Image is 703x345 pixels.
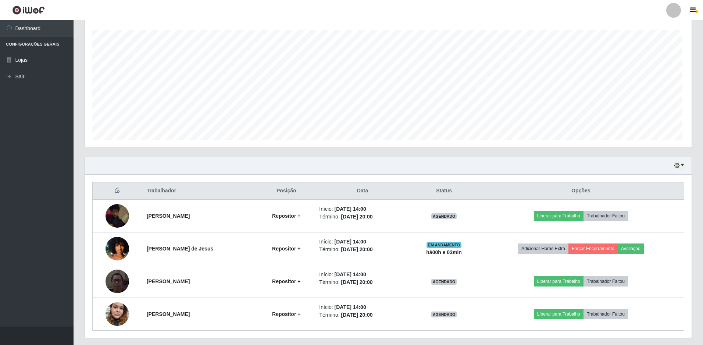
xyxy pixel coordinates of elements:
button: Trabalhador Faltou [584,211,628,221]
li: Início: [319,303,406,311]
time: [DATE] 20:00 [341,246,372,252]
th: Status [410,182,478,200]
img: CoreUI Logo [12,6,45,15]
strong: [PERSON_NAME] de Jesus [147,246,213,252]
strong: [PERSON_NAME] [147,311,190,317]
time: [DATE] 20:00 [341,279,372,285]
time: [DATE] 20:00 [341,214,372,220]
button: Liberar para Trabalho [534,211,584,221]
img: 1756311353314.jpeg [106,298,129,330]
li: Início: [319,238,406,246]
li: Início: [319,205,406,213]
button: Adicionar Horas Extra [518,243,568,254]
span: AGENDADO [431,213,457,219]
th: Opções [478,182,684,200]
img: 1749065164355.jpeg [106,228,129,270]
li: Término: [319,246,406,253]
strong: Repositor + [272,278,300,284]
img: 1754827271251.jpeg [106,260,129,302]
span: AGENDADO [431,279,457,285]
th: Trabalhador [142,182,258,200]
li: Término: [319,278,406,286]
button: Trabalhador Faltou [584,309,628,319]
li: Término: [319,213,406,221]
button: Avaliação [618,243,644,254]
strong: [PERSON_NAME] [147,278,190,284]
strong: Repositor + [272,246,300,252]
strong: Repositor + [272,311,300,317]
time: [DATE] 14:00 [335,206,366,212]
th: Posição [258,182,315,200]
strong: Repositor + [272,213,300,219]
span: EM ANDAMENTO [427,242,461,248]
li: Término: [319,311,406,319]
strong: [PERSON_NAME] [147,213,190,219]
strong: há 00 h e 03 min [426,249,462,255]
button: Trabalhador Faltou [584,276,628,287]
span: AGENDADO [431,312,457,317]
img: 1747856587825.jpeg [106,201,129,231]
th: Data [315,182,410,200]
time: [DATE] 14:00 [335,239,366,245]
button: Liberar para Trabalho [534,276,584,287]
button: Liberar para Trabalho [534,309,584,319]
li: Início: [319,271,406,278]
time: [DATE] 14:00 [335,271,366,277]
time: [DATE] 14:00 [335,304,366,310]
time: [DATE] 20:00 [341,312,372,318]
button: Forçar Encerramento [568,243,618,254]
